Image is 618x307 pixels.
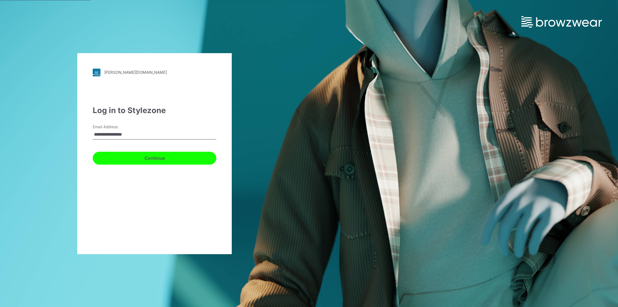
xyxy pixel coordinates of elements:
div: Log in to Stylezone [93,105,216,116]
button: Continue [93,152,216,165]
a: [PERSON_NAME][DOMAIN_NAME] [93,69,216,76]
img: browzwear-logo.e42bd6dac1945053ebaf764b6aa21510.svg [521,16,602,28]
div: [PERSON_NAME][DOMAIN_NAME] [104,70,167,75]
label: Email Address [93,124,138,130]
img: stylezone-logo.562084cfcfab977791bfbf7441f1a819.svg [93,69,100,76]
